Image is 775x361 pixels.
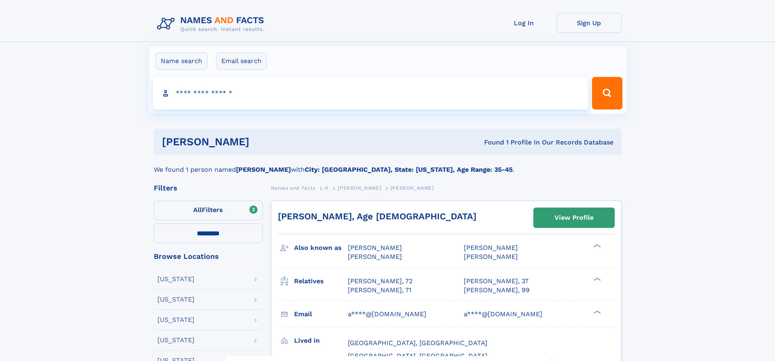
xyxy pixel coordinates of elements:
[348,286,411,295] a: [PERSON_NAME], 71
[193,206,202,214] span: All
[592,243,601,249] div: ❯
[491,13,557,33] a: Log In
[157,276,194,282] div: [US_STATE]
[278,211,476,221] a: [PERSON_NAME], Age [DEMOGRAPHIC_DATA]
[592,276,601,282] div: ❯
[294,334,348,348] h3: Lived in
[367,138,613,147] div: Found 1 Profile In Our Records Database
[348,339,487,347] span: [GEOGRAPHIC_DATA], [GEOGRAPHIC_DATA]
[555,208,594,227] div: View Profile
[154,253,263,260] div: Browse Locations
[294,307,348,321] h3: Email
[157,337,194,343] div: [US_STATE]
[464,286,530,295] a: [PERSON_NAME], 99
[154,184,263,192] div: Filters
[271,183,316,193] a: Names and Facts
[391,185,434,191] span: [PERSON_NAME]
[534,208,614,228] a: View Profile
[348,244,402,252] span: [PERSON_NAME]
[157,317,194,323] div: [US_STATE]
[154,201,263,220] label: Filters
[153,77,589,109] input: search input
[348,277,413,286] a: [PERSON_NAME], 72
[155,53,207,70] label: Name search
[154,13,271,35] img: Logo Names and Facts
[464,244,518,252] span: [PERSON_NAME]
[305,166,513,173] b: City: [GEOGRAPHIC_DATA], State: [US_STATE], Age Range: 35-45
[464,253,518,260] span: [PERSON_NAME]
[592,77,622,109] button: Search Button
[294,274,348,288] h3: Relatives
[325,185,329,191] span: H
[348,253,402,260] span: [PERSON_NAME]
[216,53,267,70] label: Email search
[557,13,622,33] a: Sign Up
[592,309,601,315] div: ❯
[162,137,367,147] h1: [PERSON_NAME]
[325,183,329,193] a: H
[157,296,194,303] div: [US_STATE]
[294,241,348,255] h3: Also known as
[348,352,487,360] span: [GEOGRAPHIC_DATA], [GEOGRAPHIC_DATA]
[154,155,622,175] div: We found 1 person named with .
[338,183,381,193] a: [PERSON_NAME]
[464,277,528,286] a: [PERSON_NAME], 37
[236,166,291,173] b: [PERSON_NAME]
[338,185,381,191] span: [PERSON_NAME]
